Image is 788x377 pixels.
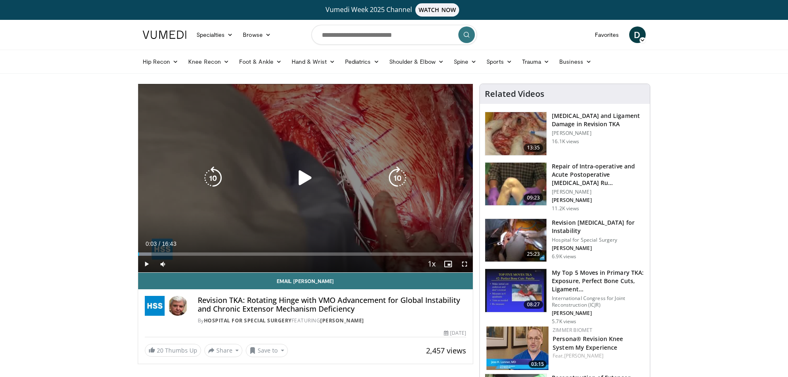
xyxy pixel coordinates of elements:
[192,26,238,43] a: Specialties
[552,245,645,252] p: [PERSON_NAME]
[524,144,544,152] span: 13:35
[340,53,384,70] a: Pediatrics
[553,352,643,360] div: Feat.
[524,250,544,258] span: 25:23
[485,163,546,206] img: 150145_0000_1.png.150x105_q85_crop-smart_upscale.jpg
[485,89,544,99] h4: Related Videos
[552,112,645,128] h3: [MEDICAL_DATA] and Ligament Damage in Revision TKA
[311,25,477,45] input: Search topics, interventions
[204,317,292,324] a: Hospital for Special Surgery
[552,310,645,317] p: [PERSON_NAME]
[138,84,473,273] video-js: Video Player
[552,130,645,137] p: [PERSON_NAME]
[426,346,466,355] span: 2,457 views
[485,112,546,155] img: whiteside_bone_loss_3.png.150x105_q85_crop-smart_upscale.jpg
[486,327,548,370] img: c0952bdc-fb3e-4414-a2e2-c92d53597f9b.150x105_q85_crop-smart_upscale.jpg
[146,240,157,247] span: 0:03
[198,317,467,324] div: By FEATURING
[138,53,184,70] a: Hip Recon
[529,360,546,368] span: 03:15
[384,53,449,70] a: Shoulder & Elbow
[198,296,467,314] h4: Revision TKA: Rotating Hinge with VMO Advancement for Global Instability and Chronic Extensor Mec...
[157,346,163,354] span: 20
[204,344,243,357] button: Share
[552,237,645,243] p: Hospital for Special Surgery
[554,53,596,70] a: Business
[552,269,645,293] h3: My Top 5 Moves in Primary TKA: Exposure, Perfect Bone Cuts, Ligament…
[440,256,456,272] button: Enable picture-in-picture mode
[524,194,544,202] span: 09:23
[246,344,288,357] button: Save to
[138,256,155,272] button: Play
[552,253,576,260] p: 6.9K views
[564,352,604,359] a: [PERSON_NAME]
[449,53,481,70] a: Spine
[456,256,473,272] button: Fullscreen
[552,189,645,195] p: [PERSON_NAME]
[138,273,473,289] a: Email [PERSON_NAME]
[590,26,624,43] a: Favorites
[485,162,645,212] a: 09:23 Repair of Intra-operative and Acute Postoperative [MEDICAL_DATA] Ru… [PERSON_NAME] [PERSON_...
[138,252,473,256] div: Progress Bar
[553,335,623,351] a: Persona® Revision Knee System My Experience
[552,197,645,204] p: [PERSON_NAME]
[485,219,546,262] img: c14a898b-6247-4422-abb5-3a407c8290bd.150x105_q85_crop-smart_upscale.jpg
[415,3,459,17] span: WATCH NOW
[287,53,340,70] a: Hand & Wrist
[162,240,176,247] span: 16:43
[234,53,287,70] a: Foot & Ankle
[481,53,517,70] a: Sports
[320,317,364,324] a: [PERSON_NAME]
[238,26,276,43] a: Browse
[517,53,555,70] a: Trauma
[629,26,646,43] a: D
[485,269,645,325] a: 08:27 My Top 5 Moves in Primary TKA: Exposure, Perfect Bone Cuts, Ligament… International Congres...
[552,205,579,212] p: 11.2K views
[552,162,645,187] h3: Repair of Intra-operative and Acute Postoperative [MEDICAL_DATA] Ru…
[145,344,201,357] a: 20 Thumbs Up
[155,256,171,272] button: Mute
[552,295,645,308] p: International Congress for Joint Reconstruction (ICJR)
[423,256,440,272] button: Playback Rate
[159,240,160,247] span: /
[144,3,644,17] a: Vumedi Week 2025 ChannelWATCH NOW
[552,318,576,325] p: 5.7K views
[486,327,548,370] a: 03:15
[485,112,645,156] a: 13:35 [MEDICAL_DATA] and Ligament Damage in Revision TKA [PERSON_NAME] 16.1K views
[183,53,234,70] a: Knee Recon
[485,269,546,312] img: ac3f6856-f455-4f97-b6a4-66d935886338.150x105_q85_crop-smart_upscale.jpg
[145,296,165,316] img: Hospital for Special Surgery
[552,138,579,145] p: 16.1K views
[552,219,645,235] h3: Revision [MEDICAL_DATA] for Instability
[168,296,188,316] img: Avatar
[524,300,544,309] span: 08:27
[553,327,592,334] a: Zimmer Biomet
[444,329,466,337] div: [DATE]
[485,219,645,262] a: 25:23 Revision [MEDICAL_DATA] for Instability Hospital for Special Surgery [PERSON_NAME] 6.9K views
[143,31,187,39] img: VuMedi Logo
